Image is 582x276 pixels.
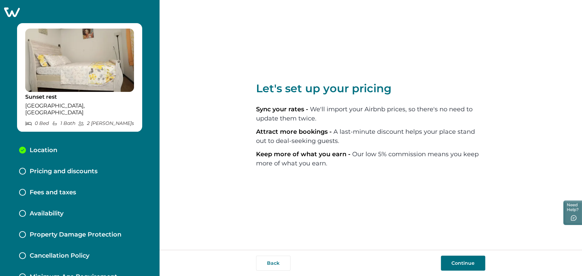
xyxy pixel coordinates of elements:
[30,168,98,175] p: Pricing and discounts
[25,120,49,126] p: 0 Bed
[256,82,485,95] p: Let's set up your pricing
[78,120,134,126] p: 2 [PERSON_NAME] s
[256,105,485,123] li: We'll import your Airbnb prices, so there's no need to update them twice.
[256,150,352,158] span: Keep more of what you earn -
[30,147,57,154] p: Location
[256,128,333,135] span: Attract more bookings -
[256,256,290,271] button: Back
[25,94,134,100] p: Sunset rest
[256,127,485,146] li: A last-minute discount helps your place stand out to deal-seeking guests.
[30,231,121,239] p: Property Damage Protection
[30,189,76,196] p: Fees and taxes
[30,210,63,217] p: Availability
[25,102,134,116] p: [GEOGRAPHIC_DATA], [GEOGRAPHIC_DATA]
[30,252,89,260] p: Cancellation Policy
[25,29,134,92] img: propertyImage_Sunset rest
[441,256,485,271] button: Continue
[256,150,485,168] li: Our low 5% commission means you keep more of what you earn.
[256,105,310,113] span: Sync your rates -
[52,120,75,126] p: 1 Bath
